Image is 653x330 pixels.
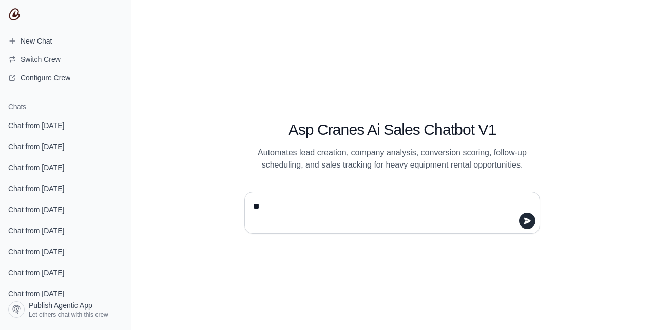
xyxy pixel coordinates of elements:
img: CrewAI Logo [8,8,21,20]
a: Publish Agentic App Let others chat with this crew [4,297,127,322]
span: New Chat [21,36,52,46]
span: Chat from [DATE] [8,246,64,257]
span: Switch Crew [21,54,61,65]
span: Chat from [DATE] [8,120,64,131]
span: Chat from [DATE] [8,162,64,173]
iframe: Chat Widget [602,281,653,330]
span: Let others chat with this crew [29,311,108,319]
a: Chat from [DATE] [4,242,127,261]
a: Chat from [DATE] [4,137,127,156]
p: Automates lead creation, company analysis, conversion scoring, follow-up scheduling, and sales tr... [244,147,540,171]
span: Chat from [DATE] [8,204,64,215]
span: Chat from [DATE] [8,141,64,152]
h1: Asp Cranes Ai Sales Chatbot V1 [244,120,540,139]
a: Chat from [DATE] [4,116,127,135]
a: Chat from [DATE] [4,221,127,240]
span: Configure Crew [21,73,70,83]
a: Configure Crew [4,70,127,86]
span: Chat from [DATE] [8,225,64,236]
a: Chat from [DATE] [4,200,127,219]
a: Chat from [DATE] [4,158,127,177]
span: Chat from [DATE] [8,267,64,278]
button: Switch Crew [4,51,127,68]
a: Chat from [DATE] [4,263,127,282]
span: Chat from [DATE] [8,288,64,299]
span: Publish Agentic App [29,300,92,311]
span: Chat from [DATE] [8,183,64,194]
a: New Chat [4,33,127,49]
a: Chat from [DATE] [4,284,127,303]
a: Chat from [DATE] [4,179,127,198]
